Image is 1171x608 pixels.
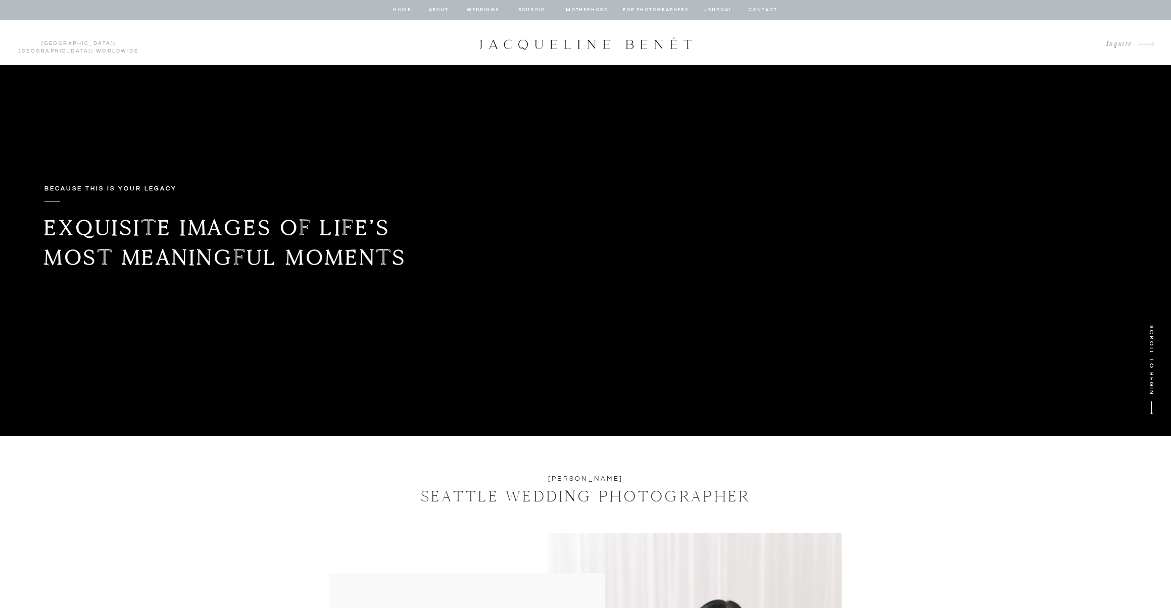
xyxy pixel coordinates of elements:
[517,6,546,15] a: BOUDOIR
[747,6,779,15] a: contact
[702,6,734,15] a: journal
[428,6,449,15] a: about
[393,6,412,15] a: home
[41,41,114,46] a: [GEOGRAPHIC_DATA]
[44,214,407,271] b: Exquisite images of life’s most meaningful moments
[566,6,608,15] a: Motherhood
[14,40,143,46] p: | | Worldwide
[623,6,689,15] a: for photographers
[44,185,177,192] b: Because this is your legacy
[388,484,783,508] h1: SEATTLE WEDDING PHOTOGRAPHER
[489,473,682,484] h2: [PERSON_NAME]
[466,6,500,15] a: Weddings
[19,48,91,54] a: [GEOGRAPHIC_DATA]
[1098,37,1132,51] a: Inquire
[1144,325,1156,411] p: SCROLL TO BEGIN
